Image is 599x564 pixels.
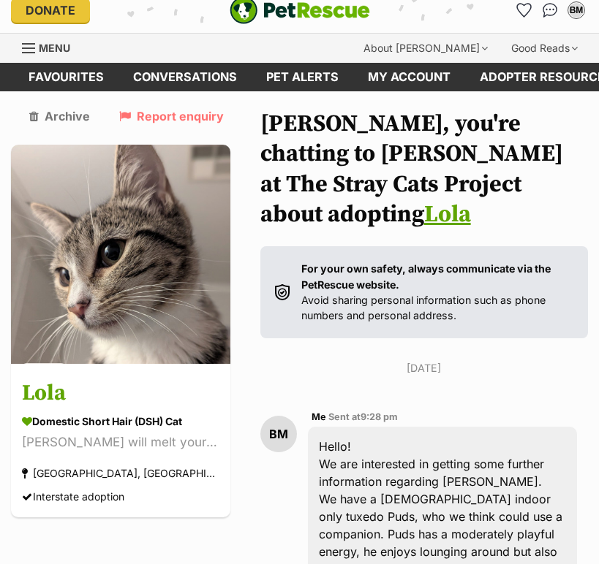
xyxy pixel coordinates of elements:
div: BM [569,3,584,18]
strong: For your own safety, always communicate via the PetRescue website. [301,262,551,290]
p: [DATE] [260,360,588,376]
div: Domestic Short Hair (DSH) Cat [22,414,219,429]
h1: [PERSON_NAME], you're chatting to [PERSON_NAME] at The Stray Cats Project about adopting [260,110,588,231]
a: conversations [118,63,252,91]
div: [GEOGRAPHIC_DATA], [GEOGRAPHIC_DATA] [22,463,219,483]
div: Good Reads [501,34,588,63]
span: Sent at [328,411,398,422]
img: Lola [11,145,230,364]
div: Interstate adoption [22,487,124,506]
a: Archive [29,110,90,123]
a: Menu [22,34,80,60]
h3: Lola [22,377,219,410]
a: Report enquiry [119,110,224,123]
div: About [PERSON_NAME] [353,34,498,63]
img: chat-41dd97257d64d25036548639549fe6c8038ab92f7586957e7f3b1b290dea8141.svg [543,3,558,18]
span: Menu [39,42,70,54]
span: Me [312,411,326,422]
a: Pet alerts [252,63,353,91]
div: BM [260,416,297,452]
span: 9:28 pm [361,411,398,422]
p: Avoid sharing personal information such as phone numbers and personal address. [301,261,573,323]
a: Lola [424,200,471,229]
a: Lola Domestic Short Hair (DSH) Cat [PERSON_NAME] will melt your heart [GEOGRAPHIC_DATA], [GEOGRAP... [11,366,230,517]
a: My account [353,63,465,91]
a: Favourites [14,63,118,91]
div: [PERSON_NAME] will melt your heart [22,432,219,452]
